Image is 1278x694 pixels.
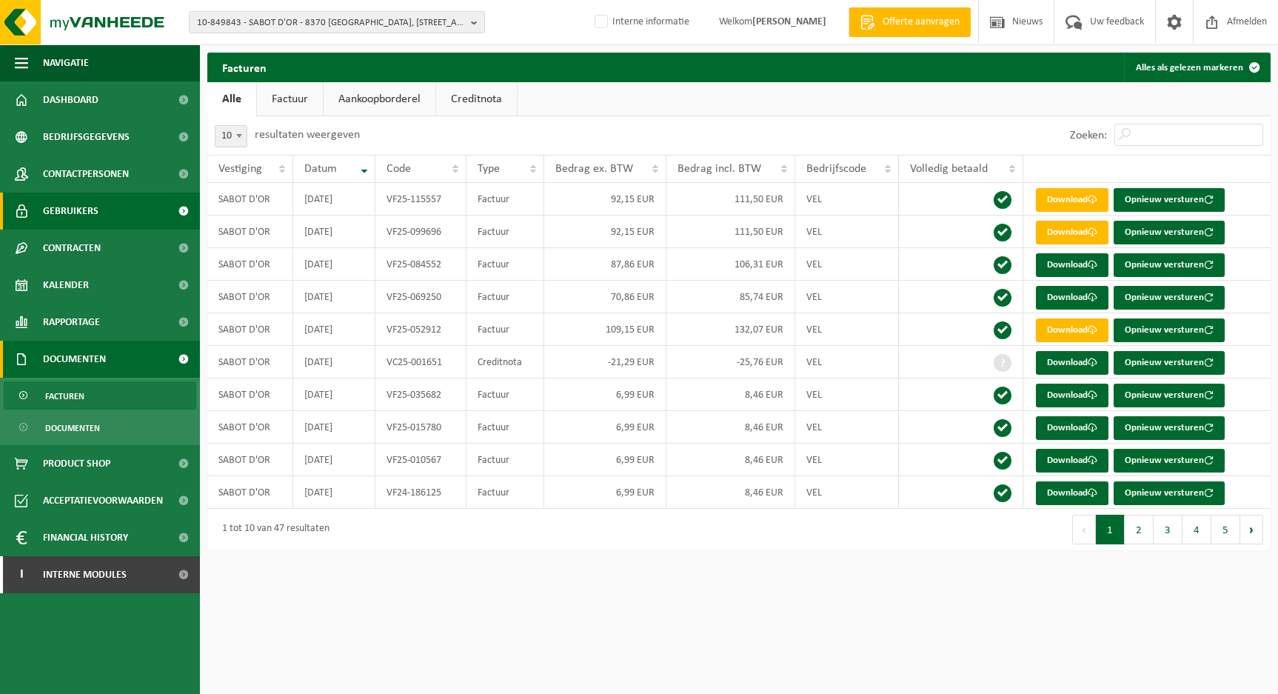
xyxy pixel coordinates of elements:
td: [DATE] [293,248,375,281]
span: 10 [215,125,247,147]
td: Factuur [466,216,544,248]
td: SABOT D'OR [207,216,293,248]
span: Offerte aanvragen [879,15,963,30]
a: Download [1036,351,1108,375]
td: 109,15 EUR [544,313,666,346]
td: [DATE] [293,378,375,411]
td: 106,31 EUR [666,248,795,281]
td: VEL [795,313,899,346]
td: [DATE] [293,346,375,378]
button: Opnieuw versturen [1114,253,1225,277]
span: Documenten [45,414,100,442]
td: SABOT D'OR [207,248,293,281]
td: 6,99 EUR [544,378,666,411]
td: VEL [795,183,899,216]
a: Download [1036,221,1108,244]
td: [DATE] [293,476,375,509]
td: VEL [795,281,899,313]
button: 4 [1182,515,1211,544]
td: 6,99 EUR [544,411,666,444]
a: Aankoopborderel [324,82,435,116]
a: Download [1036,318,1108,342]
a: Download [1036,384,1108,407]
td: 111,50 EUR [666,216,795,248]
button: Opnieuw versturen [1114,351,1225,375]
td: VF25-099696 [375,216,466,248]
td: 6,99 EUR [544,476,666,509]
td: 132,07 EUR [666,313,795,346]
td: VF25-084552 [375,248,466,281]
td: 85,74 EUR [666,281,795,313]
td: VF25-010567 [375,444,466,476]
span: Documenten [43,341,106,378]
span: Gebruikers [43,193,98,230]
span: Interne modules [43,556,127,593]
span: 10-849843 - SABOT D'OR - 8370 [GEOGRAPHIC_DATA], [STREET_ADDRESS] [197,12,465,34]
label: Zoeken: [1070,130,1107,141]
td: Factuur [466,183,544,216]
a: Factuur [257,82,323,116]
button: 3 [1154,515,1182,544]
a: Offerte aanvragen [849,7,971,37]
td: Factuur [466,281,544,313]
a: Documenten [4,413,196,441]
td: [DATE] [293,313,375,346]
td: [DATE] [293,216,375,248]
button: Opnieuw versturen [1114,416,1225,440]
span: Contracten [43,230,101,267]
td: 8,46 EUR [666,444,795,476]
span: 10 [215,126,247,147]
td: Creditnota [466,346,544,378]
td: SABOT D'OR [207,411,293,444]
td: [DATE] [293,281,375,313]
a: Download [1036,481,1108,505]
td: 8,46 EUR [666,378,795,411]
button: 10-849843 - SABOT D'OR - 8370 [GEOGRAPHIC_DATA], [STREET_ADDRESS] [189,11,485,33]
a: Alle [207,82,256,116]
span: Kalender [43,267,89,304]
button: Opnieuw versturen [1114,318,1225,342]
td: 87,86 EUR [544,248,666,281]
td: VEL [795,411,899,444]
a: Download [1036,253,1108,277]
td: 8,46 EUR [666,411,795,444]
td: VC25-001651 [375,346,466,378]
td: Factuur [466,476,544,509]
label: Interne informatie [592,11,689,33]
td: VEL [795,444,899,476]
span: Code [387,163,411,175]
td: SABOT D'OR [207,313,293,346]
div: 1 tot 10 van 47 resultaten [215,516,329,543]
td: VF25-052912 [375,313,466,346]
button: Opnieuw versturen [1114,449,1225,473]
td: 70,86 EUR [544,281,666,313]
a: Download [1036,286,1108,310]
button: 1 [1096,515,1125,544]
td: Factuur [466,378,544,411]
button: Opnieuw versturen [1114,481,1225,505]
button: Next [1240,515,1263,544]
td: SABOT D'OR [207,183,293,216]
td: [DATE] [293,444,375,476]
td: VF25-035682 [375,378,466,411]
span: Contactpersonen [43,156,129,193]
td: SABOT D'OR [207,346,293,378]
td: 8,46 EUR [666,476,795,509]
td: Factuur [466,444,544,476]
span: Product Shop [43,445,110,482]
td: VEL [795,346,899,378]
span: Vestiging [218,163,262,175]
span: Acceptatievoorwaarden [43,482,163,519]
td: SABOT D'OR [207,378,293,411]
button: Opnieuw versturen [1114,188,1225,212]
button: Opnieuw versturen [1114,286,1225,310]
label: resultaten weergeven [255,129,360,141]
td: SABOT D'OR [207,281,293,313]
span: Financial History [43,519,128,556]
td: VF25-015780 [375,411,466,444]
a: Download [1036,416,1108,440]
span: Type [478,163,500,175]
span: Navigatie [43,44,89,81]
a: Download [1036,188,1108,212]
h2: Facturen [207,53,281,81]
